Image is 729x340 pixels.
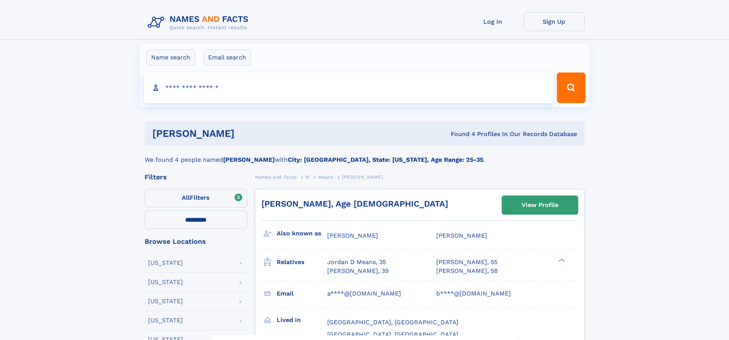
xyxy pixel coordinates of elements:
[556,258,566,263] div: ❯
[144,72,554,103] input: search input
[145,12,255,33] img: Logo Names and Facts
[327,319,458,326] span: [GEOGRAPHIC_DATA], [GEOGRAPHIC_DATA]
[148,298,183,304] div: [US_STATE]
[327,267,389,275] a: [PERSON_NAME], 39
[146,49,195,66] label: Name search
[462,12,524,31] a: Log In
[318,172,333,182] a: Means
[305,174,310,180] span: M
[277,256,327,269] h3: Relatives
[342,130,577,138] div: Found 4 Profiles In Our Records Database
[152,129,343,138] h1: [PERSON_NAME]
[436,258,497,266] a: [PERSON_NAME], 55
[522,196,558,214] div: View Profile
[288,156,483,163] b: City: [GEOGRAPHIC_DATA], State: [US_STATE], Age Range: 25-35
[277,287,327,300] h3: Email
[318,174,333,180] span: Means
[502,196,578,214] a: View Profile
[277,227,327,240] h3: Also known as
[145,238,247,245] div: Browse Locations
[182,194,190,201] span: All
[223,156,275,163] b: [PERSON_NAME]
[557,72,585,103] button: Search Button
[436,267,498,275] a: [PERSON_NAME], 58
[277,314,327,327] h3: Lived in
[436,232,487,239] span: [PERSON_NAME]
[327,232,378,239] span: [PERSON_NAME]
[305,172,310,182] a: M
[255,172,297,182] a: Names and Facts
[148,279,183,285] div: [US_STATE]
[203,49,251,66] label: Email search
[524,12,585,31] a: Sign Up
[261,199,448,209] a: [PERSON_NAME], Age [DEMOGRAPHIC_DATA]
[327,331,458,338] span: [GEOGRAPHIC_DATA], [GEOGRAPHIC_DATA]
[148,260,183,266] div: [US_STATE]
[145,189,247,207] label: Filters
[145,146,585,164] div: We found 4 people named with .
[145,174,247,181] div: Filters
[148,317,183,324] div: [US_STATE]
[327,258,386,266] a: Jordan D Means, 35
[342,174,383,180] span: [PERSON_NAME]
